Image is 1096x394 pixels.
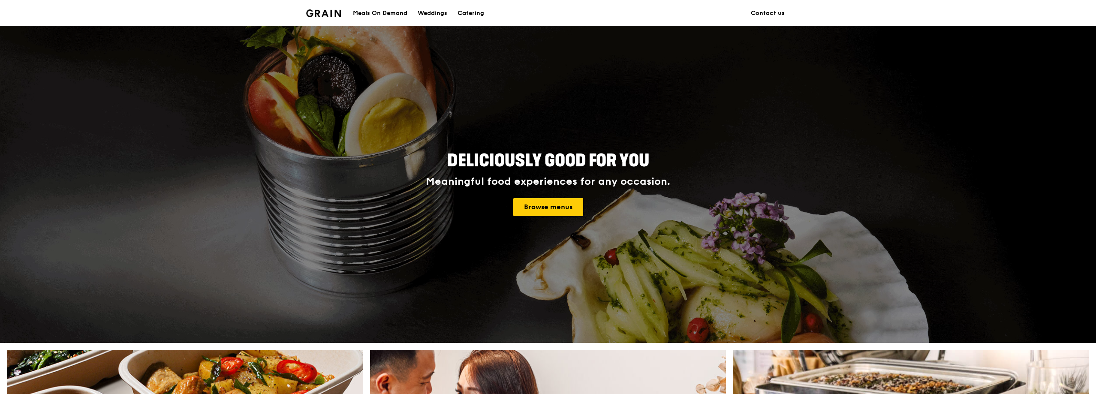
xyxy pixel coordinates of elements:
a: Browse menus [513,198,583,216]
img: Grain [306,9,341,17]
div: Weddings [418,0,447,26]
span: Deliciously good for you [447,150,649,171]
a: Weddings [413,0,452,26]
div: Meaningful food experiences for any occasion. [394,176,702,188]
div: Meals On Demand [353,0,407,26]
a: Contact us [746,0,790,26]
div: Catering [458,0,484,26]
a: Catering [452,0,489,26]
